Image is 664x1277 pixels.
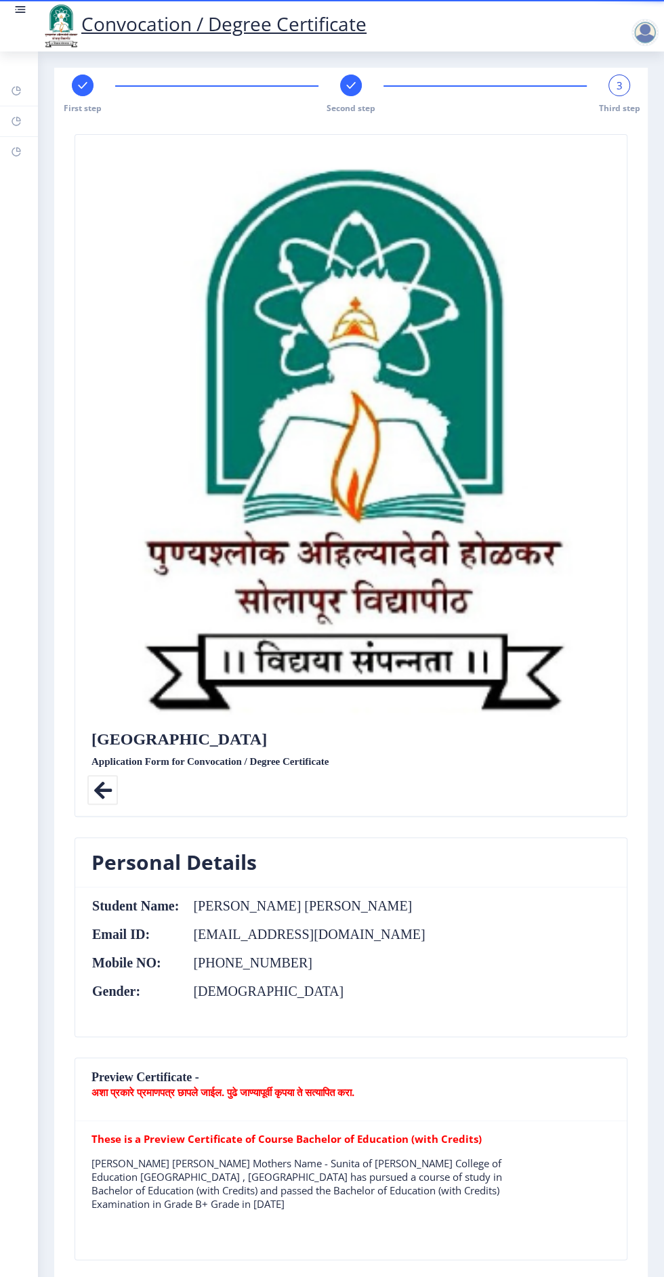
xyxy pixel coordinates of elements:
[91,927,180,942] th: Email ID:
[91,1132,482,1146] b: These is a Preview Certificate of Course Bachelor of Education (with Credits)
[180,927,426,942] td: [EMAIL_ADDRESS][DOMAIN_NAME]
[180,984,426,999] td: [DEMOGRAPHIC_DATA]
[91,731,267,747] label: [GEOGRAPHIC_DATA]
[91,984,180,999] th: Gender:
[64,102,102,114] span: First step
[41,11,367,37] a: Convocation / Degree Certificate
[91,898,180,913] th: Student Name:
[180,955,426,970] td: [PHONE_NUMBER]
[180,898,426,913] td: [PERSON_NAME] [PERSON_NAME]
[91,1085,354,1099] b: अशा प्रकारे प्रमाणपत्र छापले जाईल. पुढे जाण्यापूर्वी कृपया ते सत्यापित करा.
[75,1058,627,1121] nb-card-header: Preview Certificate -
[327,102,375,114] span: Second step
[617,79,623,92] span: 3
[91,849,257,876] h3: Personal Details
[87,775,118,805] i: Back
[599,102,640,114] span: Third step
[91,146,610,731] img: sulogo.png
[91,753,329,770] label: Application Form for Convocation / Degree Certificate
[91,1156,507,1211] p: [PERSON_NAME] [PERSON_NAME] Mothers Name - Sunita of [PERSON_NAME] College of Education [GEOGRAPH...
[91,955,180,970] th: Mobile NO:
[41,3,81,49] img: logo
